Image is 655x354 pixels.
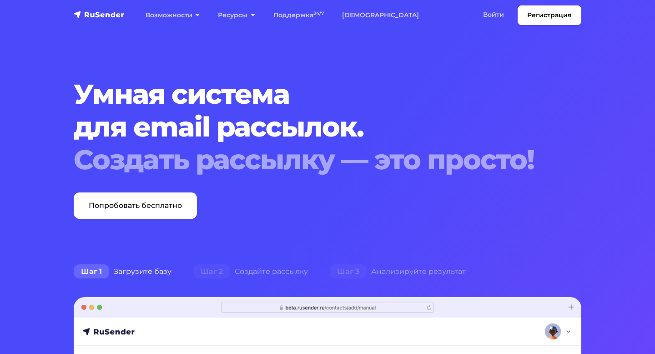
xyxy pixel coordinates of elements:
[74,143,538,176] div: Создать рассылку — это просто!
[136,6,209,25] a: Возможности
[74,264,109,279] span: Шаг 1
[182,263,319,281] div: Создайте рассылку
[330,264,367,279] span: Шаг 3
[209,6,264,25] a: Ресурсы
[313,10,324,16] sup: 24/7
[74,192,197,219] a: Попробовать бесплатно
[193,264,230,279] span: Шаг 2
[518,5,581,25] a: Регистрация
[474,5,513,24] a: Войти
[264,6,333,25] a: Поддержка24/7
[319,263,477,281] div: Анализируйте результат
[333,6,428,25] a: [DEMOGRAPHIC_DATA]
[74,78,538,176] h1: Умная система для email рассылок.
[63,263,182,281] div: Загрузите базу
[74,10,125,19] img: RuSender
